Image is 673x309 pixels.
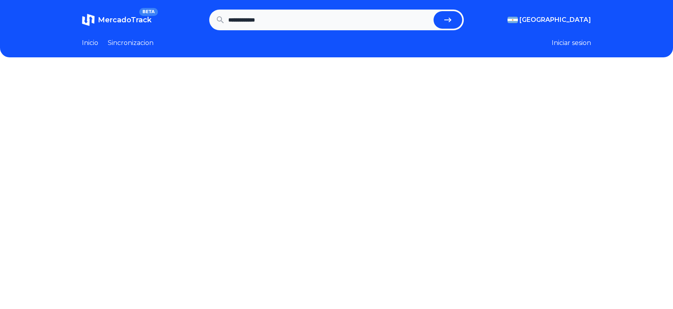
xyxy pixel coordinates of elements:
[508,15,591,25] button: [GEOGRAPHIC_DATA]
[98,16,152,24] span: MercadoTrack
[519,15,591,25] span: [GEOGRAPHIC_DATA]
[82,38,98,48] a: Inicio
[508,17,518,23] img: Argentina
[139,8,158,16] span: BETA
[82,14,95,26] img: MercadoTrack
[82,14,152,26] a: MercadoTrackBETA
[552,38,591,48] button: Iniciar sesion
[108,38,154,48] a: Sincronizacion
